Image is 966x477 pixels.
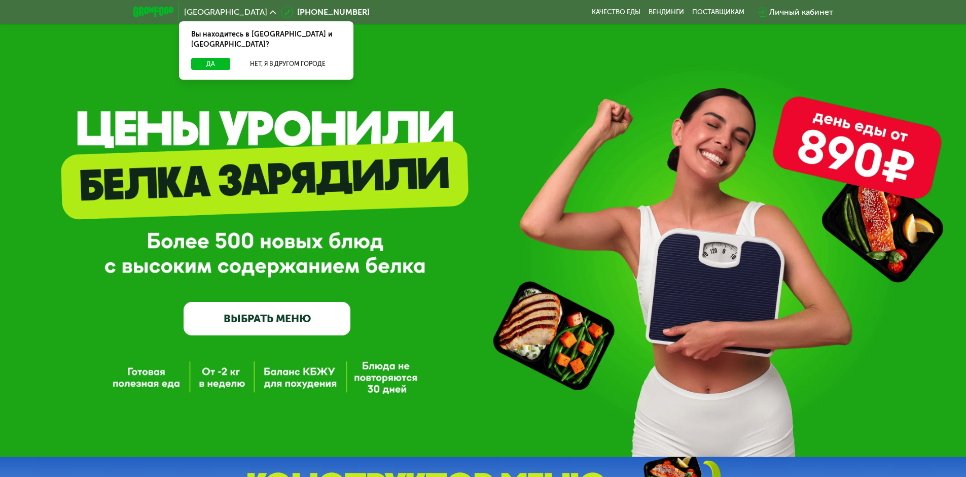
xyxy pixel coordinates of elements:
a: ВЫБРАТЬ МЕНЮ [184,302,350,335]
a: Качество еды [592,8,640,16]
div: Личный кабинет [769,6,833,18]
button: Нет, я в другом городе [234,58,341,70]
button: Да [191,58,230,70]
a: Вендинги [649,8,684,16]
span: [GEOGRAPHIC_DATA] [184,8,267,16]
div: Вы находитесь в [GEOGRAPHIC_DATA] и [GEOGRAPHIC_DATA]? [179,21,353,58]
div: поставщикам [692,8,744,16]
a: [PHONE_NUMBER] [281,6,370,18]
